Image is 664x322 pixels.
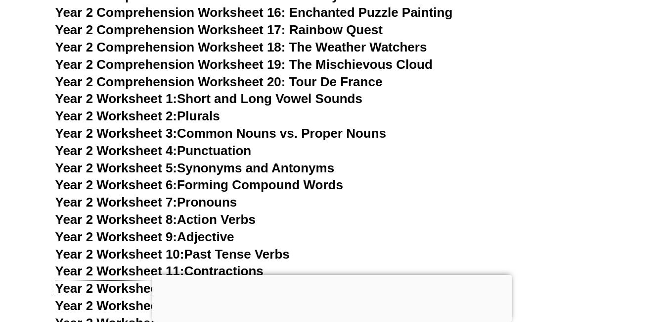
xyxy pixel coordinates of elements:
span: Year 2 Worksheet 2: [55,108,177,123]
a: Year 2 Comprehension Worksheet 16: Enchanted Puzzle Painting [55,5,453,20]
a: Year 2 Worksheet 5:Synonyms and Antonyms [55,161,335,175]
span: Year 2 Worksheet 6: [55,177,177,192]
a: Year 2 Comprehension Worksheet 17: Rainbow Quest [55,22,383,37]
span: Year 2 Worksheet 11: [55,264,184,278]
span: Year 2 Worksheet 13: [55,298,184,313]
a: Year 2 Worksheet 8:Action Verbs [55,212,256,227]
a: Year 2 Worksheet 13:Homophones [55,298,266,313]
span: Year 2 Worksheet 4: [55,143,177,158]
a: Year 2 Worksheet 4:Punctuation [55,143,252,158]
span: Year 2 Worksheet 1: [55,91,177,106]
a: Year 2 Comprehension Worksheet 20: Tour De France [55,74,383,89]
span: Year 2 Worksheet 12: [55,281,184,296]
a: Year 2 Worksheet 9:Adjective [55,229,234,244]
iframe: Chat Widget [499,210,664,322]
span: Year 2 Worksheet 9: [55,229,177,244]
a: Year 2 Worksheet 2:Plurals [55,108,220,123]
a: Year 2 Worksheet 3:Common Nouns vs. Proper Nouns [55,126,387,141]
a: Year 2 Worksheet 1:Short and Long Vowel Sounds [55,91,362,106]
span: Year 2 Worksheet 8: [55,212,177,227]
a: Year 2 Worksheet 10:Past Tense Verbs [55,247,290,262]
iframe: Advertisement [152,275,512,320]
a: Year 2 Worksheet 6:Forming Compound Words [55,177,343,192]
span: Year 2 Worksheet 5: [55,161,177,175]
a: Year 2 Worksheet 11:Contractions [55,264,264,278]
a: Year 2 Worksheet 7:Pronouns [55,195,237,210]
a: Year 2 Comprehension Worksheet 18: The Weather Watchers [55,40,427,54]
span: Year 2 Worksheet 3: [55,126,177,141]
a: Year 2 Worksheet 12:Rhyming Words [55,281,283,296]
span: Year 2 Worksheet 7: [55,195,177,210]
span: Year 2 Worksheet 10: [55,247,184,262]
a: Year 2 Comprehension Worksheet 19: The Mischievous Cloud [55,57,433,72]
